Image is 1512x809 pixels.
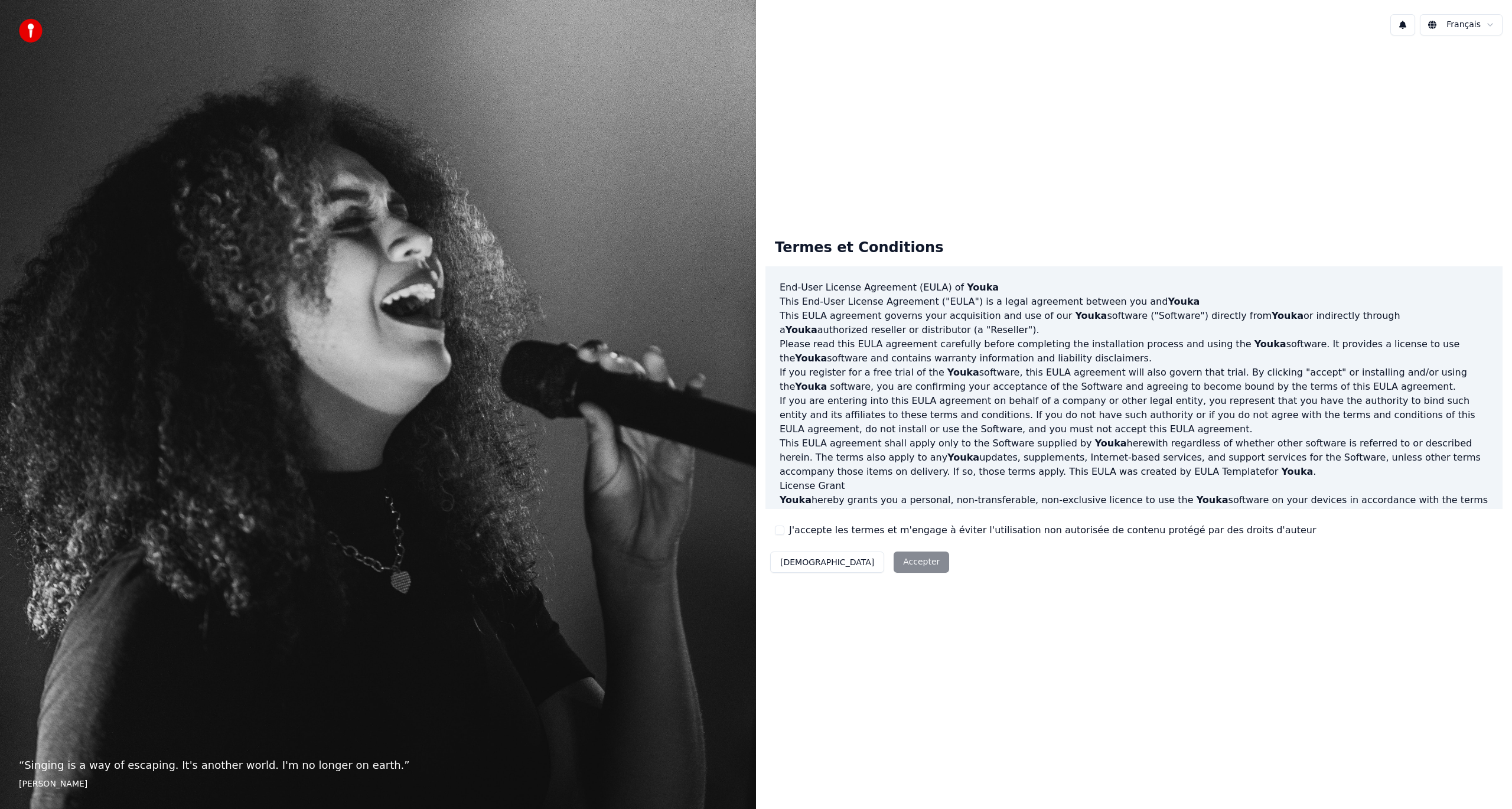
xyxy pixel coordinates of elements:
[1281,466,1313,477] span: Youka
[19,19,43,43] img: youka
[967,282,999,293] span: Youka
[765,229,953,267] div: Termes et Conditions
[780,394,1488,436] p: If you are entering into this EULA agreement on behalf of a company or other legal entity, you re...
[780,493,1488,521] p: hereby grants you a personal, non-transferable, non-exclusive licence to use the software on your...
[780,366,1488,394] p: If you register for a free trial of the software, this EULA agreement will also govern that trial...
[1197,494,1228,505] span: Youka
[1194,466,1265,477] a: EULA Template
[780,309,1488,337] p: This EULA agreement governs your acquisition and use of our software ("Software") directly from o...
[19,778,737,790] footer: [PERSON_NAME]
[780,479,1488,493] h3: License Grant
[1095,438,1127,449] span: Youka
[780,494,812,505] span: Youka
[947,452,979,463] span: Youka
[795,353,827,364] span: Youka
[19,757,737,774] p: “ Singing is a way of escaping. It's another world. I'm no longer on earth. ”
[789,523,1316,537] label: J'accepte les termes et m'engage à éviter l'utilisation non autorisée de contenu protégé par des ...
[795,381,827,392] span: Youka
[770,552,884,573] button: [DEMOGRAPHIC_DATA]
[780,436,1488,479] p: This EULA agreement shall apply only to the Software supplied by herewith regardless of whether o...
[1168,296,1200,307] span: Youka
[780,337,1488,366] p: Please read this EULA agreement carefully before completing the installation process and using th...
[1254,338,1286,350] span: Youka
[786,324,817,335] span: Youka
[947,367,979,378] span: Youka
[1075,310,1107,321] span: Youka
[780,280,1488,295] h3: End-User License Agreement (EULA) of
[780,295,1488,309] p: This End-User License Agreement ("EULA") is a legal agreement between you and
[1272,310,1304,321] span: Youka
